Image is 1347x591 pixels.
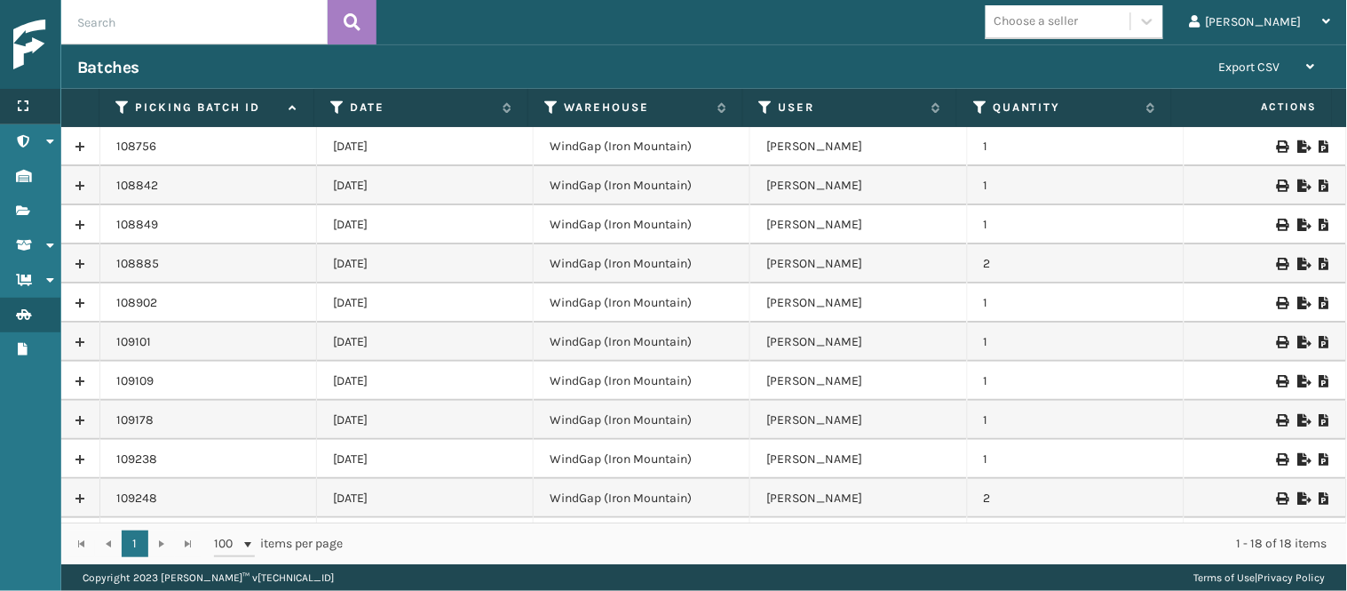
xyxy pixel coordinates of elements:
[534,244,750,284] td: WindGap (Iron Mountain)
[317,205,534,244] td: [DATE]
[317,323,534,362] td: [DATE]
[1194,571,1256,584] a: Terms of Use
[968,166,1185,205] td: 1
[750,323,967,362] td: [PERSON_NAME]
[968,284,1185,323] td: 1
[750,518,967,557] td: [PERSON_NAME]
[100,166,317,205] td: 108842
[534,284,750,323] td: WindGap (Iron Mountain)
[13,20,173,70] img: logo
[1319,180,1330,192] i: Print Picklist
[1277,180,1288,192] i: Print Picklist Labels
[534,127,750,166] td: WindGap (Iron Mountain)
[1319,414,1330,427] i: Print Picklist
[779,100,923,116] label: User
[100,518,317,557] td: 109437
[1258,571,1326,584] a: Privacy Policy
[1219,60,1280,75] span: Export CSV
[1277,336,1288,348] i: Print Picklist Labels
[1298,453,1309,466] i: Export to .xls
[534,362,750,401] td: WindGap (Iron Mountain)
[1298,180,1309,192] i: Export to .xls
[1298,297,1309,309] i: Export to .xls
[968,440,1185,479] td: 1
[100,440,317,479] td: 109238
[100,362,317,401] td: 109109
[100,244,317,284] td: 108885
[100,479,317,518] td: 109248
[317,401,534,440] td: [DATE]
[214,535,241,553] span: 100
[1277,453,1288,466] i: Print Picklist Labels
[1298,414,1309,427] i: Export to .xls
[750,166,967,205] td: [PERSON_NAME]
[317,518,534,557] td: [DATE]
[750,401,967,440] td: [PERSON_NAME]
[1298,258,1309,270] i: Export to .xls
[1298,375,1309,387] i: Export to .xls
[750,244,967,284] td: [PERSON_NAME]
[968,205,1185,244] td: 1
[534,518,750,557] td: WindGap (Iron Mountain)
[317,127,534,166] td: [DATE]
[534,440,750,479] td: WindGap (Iron Mountain)
[968,244,1185,284] td: 2
[968,323,1185,362] td: 1
[1319,297,1330,309] i: Print Picklist
[1277,258,1288,270] i: Print Picklist Labels
[534,323,750,362] td: WindGap (Iron Mountain)
[122,531,148,557] a: 1
[534,479,750,518] td: WindGap (Iron Mountain)
[100,127,317,166] td: 108756
[317,244,534,284] td: [DATE]
[750,362,967,401] td: [PERSON_NAME]
[100,401,317,440] td: 109178
[968,518,1185,557] td: 1
[100,323,317,362] td: 109101
[1319,140,1330,153] i: Print Picklist
[750,440,967,479] td: [PERSON_NAME]
[534,166,750,205] td: WindGap (Iron Mountain)
[993,100,1137,116] label: Quantity
[994,12,1079,31] div: Choose a seller
[750,205,967,244] td: [PERSON_NAME]
[1319,336,1330,348] i: Print Picklist
[1194,564,1326,591] div: |
[100,284,317,323] td: 108902
[534,401,750,440] td: WindGap (Iron Mountain)
[100,205,317,244] td: 108849
[135,100,280,116] label: Picking batch ID
[968,479,1185,518] td: 2
[1277,219,1288,231] i: Print Picklist Labels
[1277,140,1288,153] i: Print Picklist Labels
[1319,492,1330,505] i: Print Picklist
[317,166,534,205] td: [DATE]
[1319,258,1330,270] i: Print Picklist
[1319,375,1330,387] i: Print Picklist
[83,564,334,591] p: Copyright 2023 [PERSON_NAME]™ v [TECHNICAL_ID]
[368,535,1327,553] div: 1 - 18 of 18 items
[1277,297,1288,309] i: Print Picklist Labels
[1277,375,1288,387] i: Print Picklist Labels
[1319,219,1330,231] i: Print Picklist
[1277,414,1288,427] i: Print Picklist Labels
[750,127,967,166] td: [PERSON_NAME]
[1319,453,1330,466] i: Print Picklist
[534,205,750,244] td: WindGap (Iron Mountain)
[350,100,495,116] label: Date
[317,479,534,518] td: [DATE]
[317,440,534,479] td: [DATE]
[1298,336,1309,348] i: Export to .xls
[1177,92,1328,122] span: Actions
[317,362,534,401] td: [DATE]
[77,57,139,78] h3: Batches
[1298,140,1309,153] i: Export to .xls
[750,284,967,323] td: [PERSON_NAME]
[968,401,1185,440] td: 1
[317,284,534,323] td: [DATE]
[1277,492,1288,505] i: Print Picklist Labels
[214,531,344,557] span: items per page
[968,362,1185,401] td: 1
[968,127,1185,166] td: 1
[750,479,967,518] td: [PERSON_NAME]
